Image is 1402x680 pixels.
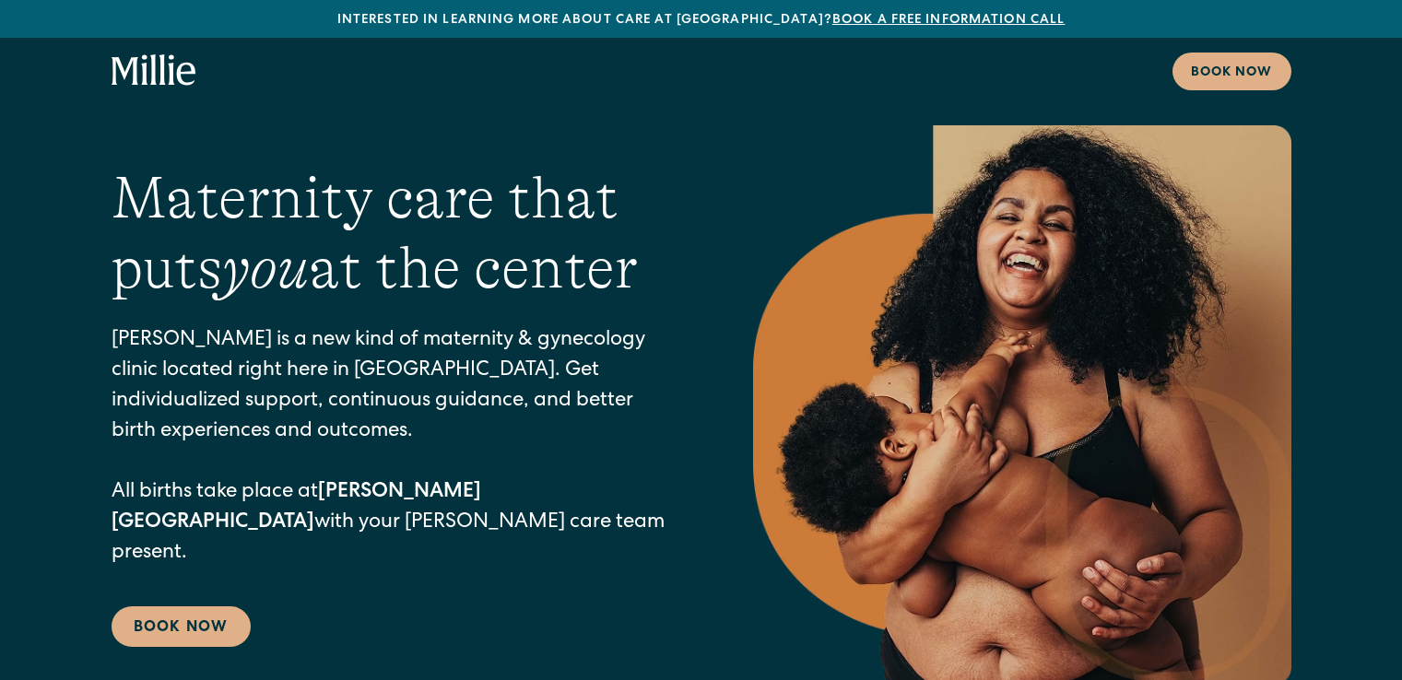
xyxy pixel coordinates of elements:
[222,235,309,301] em: you
[112,54,196,88] a: home
[112,326,679,569] p: [PERSON_NAME] is a new kind of maternity & gynecology clinic located right here in [GEOGRAPHIC_DA...
[1191,64,1273,83] div: Book now
[112,606,251,647] a: Book Now
[1172,53,1291,90] a: Book now
[112,163,679,305] h1: Maternity care that puts at the center
[832,14,1065,27] a: Book a free information call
